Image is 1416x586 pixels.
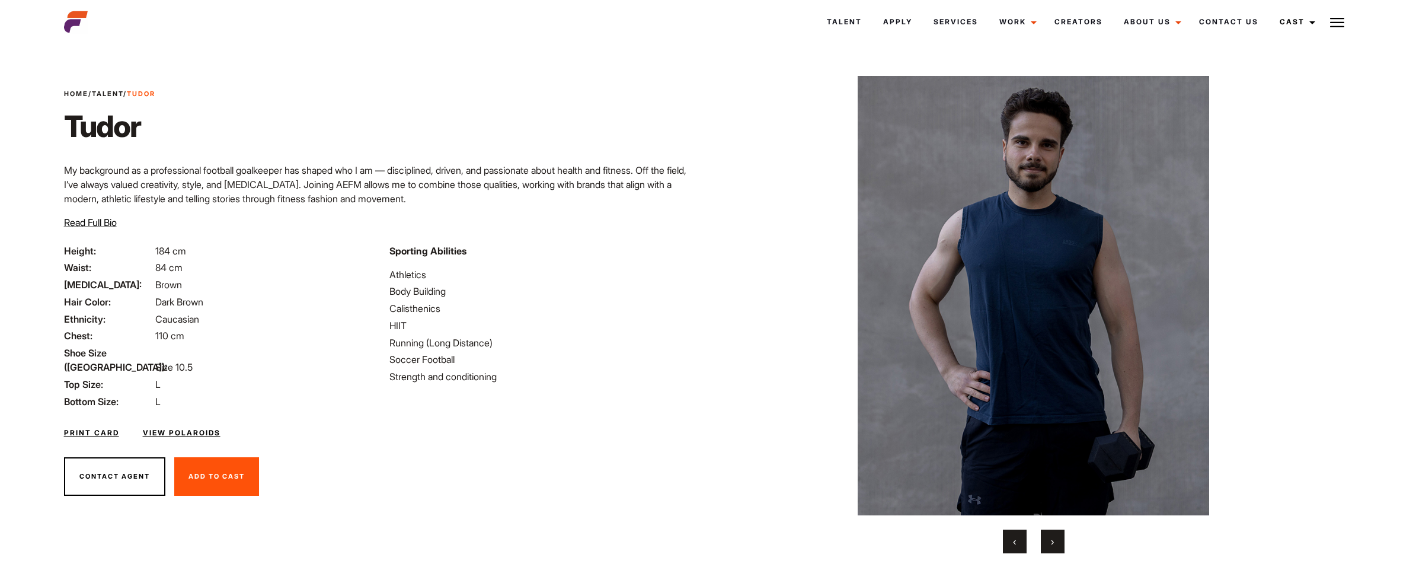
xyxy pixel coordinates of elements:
[155,262,183,273] span: 84 cm
[64,329,153,343] span: Chest:
[1051,536,1054,547] span: Next
[64,312,153,326] span: Ethnicity:
[174,457,259,496] button: Add To Cast
[143,428,220,438] a: View Polaroids
[389,301,701,316] li: Calisthenics
[155,361,193,373] span: Size 10.5
[155,313,199,325] span: Caucasian
[389,245,466,257] strong: Sporting Abilities
[155,245,186,257] span: 184 cm
[64,89,155,99] span: / /
[389,352,701,367] li: Soccer Football
[64,295,153,309] span: Hair Color:
[155,378,161,390] span: L
[1044,6,1113,38] a: Creators
[989,6,1044,38] a: Work
[1113,6,1188,38] a: About Us
[64,346,153,374] span: Shoe Size ([GEOGRAPHIC_DATA]):
[389,284,701,298] li: Body Building
[64,10,88,34] img: cropped-aefm-brand-fav-22-square.png
[64,215,117,230] button: Read Full Bio
[64,457,165,496] button: Contact Agent
[1013,536,1016,547] span: Previous
[64,377,153,391] span: Top Size:
[872,6,923,38] a: Apply
[1269,6,1322,38] a: Cast
[155,396,161,407] span: L
[1188,6,1269,38] a: Contact Us
[816,6,872,38] a: Talent
[64,244,153,258] span: Height:
[155,330,184,342] span: 110 cm
[155,296,203,308] span: Dark Brown
[64,260,153,275] span: Waist:
[389,336,701,350] li: Running (Long Distance)
[64,90,88,98] a: Home
[64,278,153,292] span: [MEDICAL_DATA]:
[389,267,701,282] li: Athletics
[389,370,701,384] li: Strength and conditioning
[64,394,153,409] span: Bottom Size:
[923,6,989,38] a: Services
[92,90,123,98] a: Talent
[155,279,182,291] span: Brown
[1330,15,1344,30] img: Burger icon
[389,319,701,333] li: HIIT
[64,163,701,206] p: My background as a professional football goalkeeper has shaped who I am — disciplined, driven, an...
[64,109,155,144] h1: Tudor
[64,428,119,438] a: Print Card
[127,90,155,98] strong: Tudor
[64,216,117,228] span: Read Full Bio
[188,472,245,480] span: Add To Cast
